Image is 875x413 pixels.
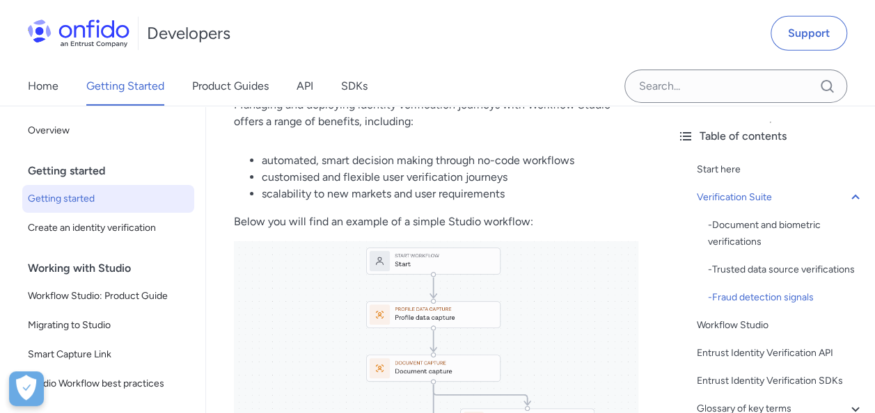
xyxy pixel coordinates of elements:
a: -Fraud detection signals [708,289,864,306]
div: Cookie Preferences [9,371,44,406]
a: Overview [22,117,194,145]
span: Getting started [28,191,189,207]
a: Verification Suite [697,189,864,206]
p: Managing and deploying identity verification journeys with Workflow Studio offers a range of bene... [234,97,638,130]
span: Migrating to Studio [28,317,189,334]
a: Home [28,67,58,106]
div: - Document and biometric verifications [708,217,864,250]
a: SDKs [341,67,368,106]
a: Support [771,16,847,51]
li: scalability to new markets and user requirements [262,186,638,202]
div: - Fraud detection signals [708,289,864,306]
a: Entrust Identity Verification API [697,345,864,362]
img: Onfido Logo [28,19,129,47]
a: Smart Capture Link [22,341,194,369]
a: Start here [697,161,864,178]
span: Workflow Studio: Product Guide [28,288,189,305]
div: Getting started [28,157,200,185]
a: Product Guides [192,67,269,106]
input: Onfido search input field [624,70,847,103]
span: Smart Capture Link [28,346,189,363]
a: -Document and biometric verifications [708,217,864,250]
a: Studio Workflow best practices [22,370,194,398]
h1: Developers [147,22,230,44]
span: Create an identity verification [28,220,189,236]
li: automated, smart decision making through no-code workflows [262,152,638,169]
button: Open Preferences [9,371,44,406]
p: Below you will find an example of a simple Studio workflow: [234,213,638,230]
div: Working with Studio [28,254,200,282]
div: - Trusted data source verifications [708,261,864,278]
span: Overview [28,122,189,139]
a: Create an identity verification [22,214,194,242]
li: customised and flexible user verification journeys [262,169,638,186]
a: Workflow Studio: Product Guide [22,282,194,310]
a: Entrust Identity Verification SDKs [697,373,864,389]
a: Getting Started [86,67,164,106]
a: Migrating to Studio [22,311,194,339]
a: Workflow Studio [697,317,864,334]
a: -Trusted data source verifications [708,261,864,278]
a: Getting started [22,185,194,213]
span: Studio Workflow best practices [28,375,189,392]
a: API [297,67,313,106]
div: Table of contents [677,128,864,145]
